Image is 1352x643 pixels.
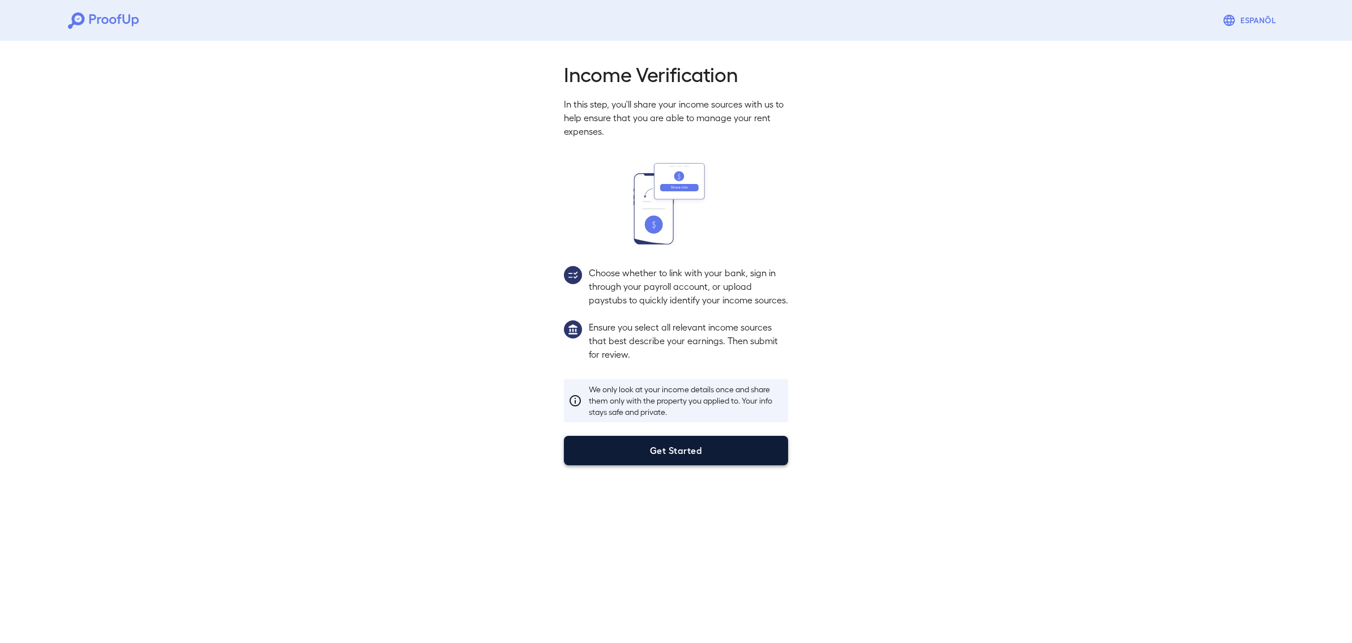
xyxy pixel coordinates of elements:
[1218,9,1284,32] button: Espanõl
[564,320,582,338] img: group1.svg
[634,163,718,245] img: transfer_money.svg
[589,384,784,418] p: We only look at your income details once and share them only with the property you applied to. Yo...
[589,266,788,307] p: Choose whether to link with your bank, sign in through your payroll account, or upload paystubs t...
[564,97,788,138] p: In this step, you'll share your income sources with us to help ensure that you are able to manage...
[564,436,788,465] button: Get Started
[589,320,788,361] p: Ensure you select all relevant income sources that best describe your earnings. Then submit for r...
[564,61,788,86] h2: Income Verification
[564,266,582,284] img: group2.svg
